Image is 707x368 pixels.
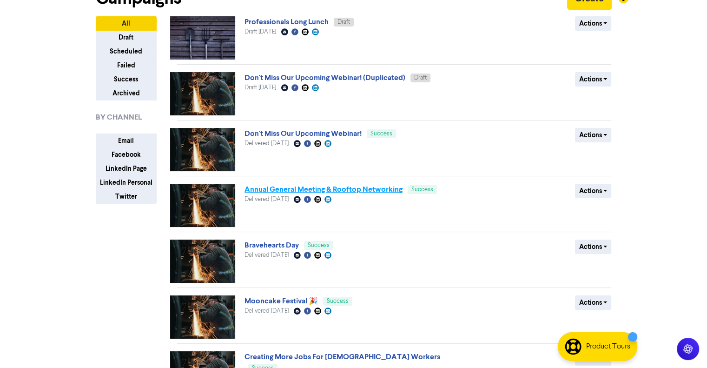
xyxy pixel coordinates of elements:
[244,252,289,258] span: Delivered [DATE]
[411,187,433,193] span: Success
[96,44,157,59] button: Scheduled
[244,129,362,138] a: Don't Miss Our Upcoming Webinar!
[575,184,612,198] button: Actions
[170,128,235,171] img: image_1756973783623.jpg
[170,240,235,283] img: image_1756973783623.jpg
[244,352,440,361] a: Creating More Jobs For [DEMOGRAPHIC_DATA] Workers
[244,73,405,82] a: Don't Miss Our Upcoming Webinar! (Duplicated)
[244,85,276,91] span: Draft [DATE]
[244,296,318,306] a: Mooncake Festival 🎉
[244,185,403,194] a: Annual General Meeting & Rooftop Networking
[96,86,157,100] button: Archived
[575,16,612,31] button: Actions
[96,134,157,148] button: Email
[170,16,235,60] img: image_1759300235489.jpg
[244,241,299,250] a: Bravehearts Day
[308,242,330,248] span: Success
[414,75,427,81] span: Draft
[575,240,612,254] button: Actions
[96,112,142,123] span: BY CHANNEL
[244,29,276,35] span: Draft [DATE]
[96,30,157,45] button: Draft
[170,72,235,115] img: image_1756973783623.jpg
[370,131,392,137] span: Success
[575,128,612,142] button: Actions
[170,295,235,339] img: image_1756973783623.jpg
[661,323,707,368] iframe: Chat Widget
[170,184,235,227] img: image_1756973783623.jpg
[575,72,612,87] button: Actions
[96,16,157,31] button: All
[96,161,157,176] button: LinkedIn Page
[244,17,329,27] a: Professionals Long Lunch
[575,295,612,310] button: Actions
[96,58,157,73] button: Failed
[244,141,289,147] span: Delivered [DATE]
[96,189,157,204] button: Twitter
[96,72,157,87] button: Success
[96,175,157,190] button: LinkedIn Personal
[327,298,349,304] span: Success
[337,19,350,25] span: Draft
[96,147,157,162] button: Facebook
[244,308,289,314] span: Delivered [DATE]
[244,196,289,202] span: Delivered [DATE]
